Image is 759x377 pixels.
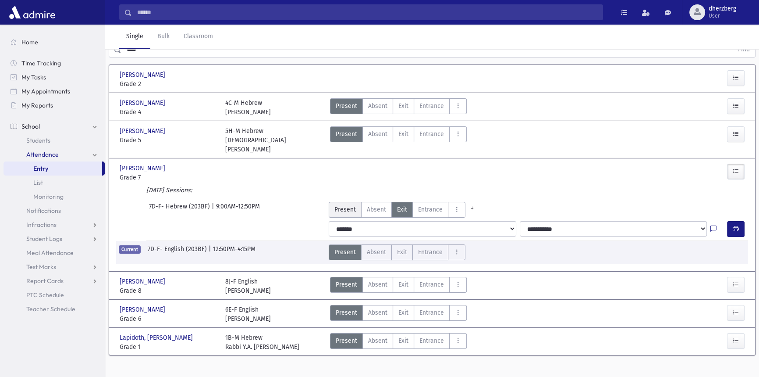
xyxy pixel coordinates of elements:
span: 7D-F- Hebrew (203BF) [149,202,212,218]
span: List [33,179,43,187]
a: Report Cards [4,274,105,288]
a: School [4,119,105,133]
span: Grade 1 [120,342,216,352]
a: Bulk [150,25,177,49]
div: AttTypes [330,277,467,295]
span: Meal Attendance [26,249,74,257]
span: Entrance [419,101,444,111]
span: Lapidoth, [PERSON_NAME] [120,333,195,342]
span: [PERSON_NAME] [120,126,167,136]
div: AttTypes [330,333,467,352]
a: List [4,176,105,190]
span: Entrance [418,248,443,257]
a: Students [4,133,105,147]
div: 8J-F English [PERSON_NAME] [225,277,271,295]
span: Absent [367,205,386,214]
div: AttTypes [329,244,465,260]
span: Student Logs [26,235,62,243]
span: Home [21,38,38,46]
a: Meal Attendance [4,246,105,260]
a: Classroom [177,25,220,49]
a: Single [119,25,150,49]
span: Present [336,280,357,289]
span: Monitoring [33,193,64,201]
span: Grade 6 [120,314,216,323]
a: My Reports [4,98,105,112]
a: PTC Schedule [4,288,105,302]
span: Present [334,205,356,214]
span: [PERSON_NAME] [120,277,167,286]
span: 9:00AM-12:50PM [216,202,260,218]
span: [PERSON_NAME] [120,164,167,173]
span: [PERSON_NAME] [120,305,167,314]
a: Student Logs [4,232,105,246]
span: My Reports [21,101,53,109]
span: 12:50PM-4:15PM [213,244,255,260]
span: School [21,122,40,130]
span: Present [336,129,357,139]
div: AttTypes [329,202,479,218]
span: Grade 5 [120,136,216,145]
a: Test Marks [4,260,105,274]
span: Absent [368,101,387,111]
span: Teacher Schedule [26,305,75,313]
span: Absent [368,336,387,345]
span: Present [336,336,357,345]
span: Absent [368,129,387,139]
span: Exit [398,336,408,345]
span: Attendance [26,151,59,158]
a: My Appointments [4,84,105,98]
div: 1B-M Hebrew Rabbi Y.A. [PERSON_NAME] [225,333,299,352]
span: Entrance [419,308,444,317]
div: AttTypes [330,126,467,154]
div: 5H-M Hebrew [DEMOGRAPHIC_DATA][PERSON_NAME] [225,126,322,154]
span: Absent [368,308,387,317]
a: Attendance [4,147,105,162]
a: Time Tracking [4,56,105,70]
span: Students [26,136,50,144]
span: Exit [398,308,408,317]
a: Home [4,35,105,49]
span: Exit [398,280,408,289]
span: Infractions [26,221,57,229]
div: 4C-M Hebrew [PERSON_NAME] [225,98,271,117]
span: Test Marks [26,263,56,271]
span: Time Tracking [21,59,61,67]
span: Grade 2 [120,79,216,89]
i: [DATE] Sessions: [146,187,192,194]
div: 6E-F English [PERSON_NAME] [225,305,271,323]
span: Exit [398,129,408,139]
div: AttTypes [330,305,467,323]
span: Grade 4 [120,108,216,117]
a: My Tasks [4,70,105,84]
span: | [209,244,213,260]
span: Report Cards [26,277,64,285]
span: [PERSON_NAME] [120,98,167,108]
div: AttTypes [330,98,467,117]
span: User [709,12,736,19]
span: dherzberg [709,5,736,12]
span: Exit [398,101,408,111]
span: Entrance [418,205,443,214]
span: Present [334,248,356,257]
span: Entrance [419,129,444,139]
span: Present [336,308,357,317]
img: AdmirePro [7,4,57,21]
span: My Appointments [21,87,70,95]
span: Grade 8 [120,286,216,295]
span: Exit [397,248,407,257]
span: 7D-F- English (203BF) [148,244,209,260]
span: | [212,202,216,218]
a: Teacher Schedule [4,302,105,316]
a: Entry [4,162,102,176]
span: Grade 7 [120,173,216,182]
a: Monitoring [4,190,105,204]
span: Present [336,101,357,111]
a: Infractions [4,218,105,232]
a: Notifications [4,204,105,218]
span: Notifications [26,207,61,215]
input: Search [132,4,603,20]
span: Absent [368,280,387,289]
span: Current [119,245,141,254]
span: Entrance [419,336,444,345]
